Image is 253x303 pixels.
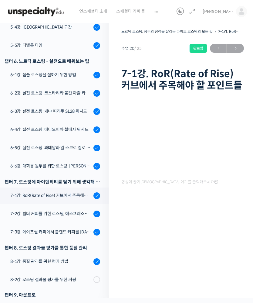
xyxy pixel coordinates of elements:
[121,68,244,91] h1: 7-1강. RoR(Rate of Rise) 커브에서 주목해야 할 포인트들
[78,193,116,208] a: 설정
[10,42,92,49] div: 5-5강. 디벨롭 타임
[40,193,78,208] a: 대화
[19,202,23,207] span: 홈
[10,229,92,235] div: 7-3강. 에이프릴 커피에서 블렌드 커피를 [DATE] 않는 이유
[10,126,92,133] div: 6-4강. 실전 로스팅: 에티오피아 첼베사 워시드
[10,210,92,217] div: 7-2강. 필터 커피를 위한 로스팅, 에스프레소를 위한 로스팅, 그리고 옴니 로스트
[94,202,101,207] span: 설정
[203,9,233,14] span: [PERSON_NAME]
[121,180,218,184] span: 영상이 끊기[DEMOGRAPHIC_DATA] 여기를 클릭해주세요
[10,90,92,96] div: 6-2강. 실전 로스팅: 코스타리카 볼칸 아줄 카투라 내추럴
[10,276,92,283] div: 8-2강. 로스팅 결과물 평가를 위한 커핑
[227,44,244,53] span: →
[56,202,63,207] span: 대화
[10,108,92,115] div: 6-3강. 실전 로스팅: 케냐 띠리쿠 SL28 워시드
[5,244,100,252] div: 챕터 8. 로스팅 결과물 평가를 통한 품질 관리
[10,71,92,78] div: 6-1강. 샘플 로스팅을 잘하기 위한 방법
[5,57,100,65] div: 챕터 6. 노르딕 로스팅 - 실전으로 배워보는 팁
[2,193,40,208] a: 홈
[5,291,100,299] div: 챕터 9. 아웃트로
[121,46,142,50] span: 수업 20
[190,44,207,53] div: 완료함
[10,192,92,199] div: 7-1강. RoR(Rate of Rise) 커브에서 주목해야 할 포인트들
[5,178,100,186] div: 챕터 7. 로스팅에 아이덴티티를 담기 위해 생각해 볼 만한 주제들
[10,144,92,151] div: 6-5강. 실전 로스팅: 과테말라 엘 소코로 옐로 버번 워시드
[121,29,213,34] a: 노르딕 로스팅, 생두의 장점을 살리는 라이트 로스팅의 모든 것
[10,163,92,169] div: 6-6강. 대회용 원두를 위한 로스팅: [PERSON_NAME]
[210,44,227,53] span: ←
[210,44,227,53] a: ←이전
[134,46,142,51] span: / 25
[10,24,92,30] div: 5-4강. [GEOGRAPHIC_DATA] 구간
[10,258,92,265] div: 8-1강. 품질 관리를 위한 평가 방법
[227,44,244,53] a: 다음→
